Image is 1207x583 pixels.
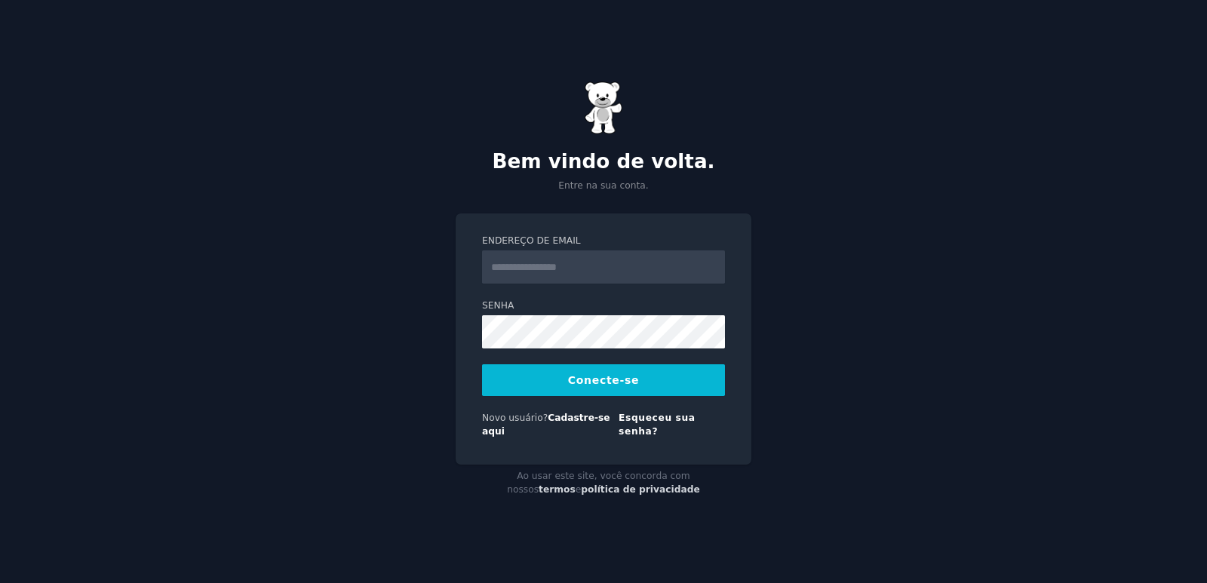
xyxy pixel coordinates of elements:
[576,484,582,495] font: e
[568,374,639,386] font: Conecte-se
[539,484,576,495] a: termos
[482,300,514,311] font: Senha
[581,484,700,495] a: política de privacidade
[585,81,622,134] img: Ursinho de goma
[482,235,581,246] font: Endereço de email
[619,413,696,437] a: Esqueceu sua senha?
[558,180,648,191] font: Entre na sua conta.
[482,364,725,396] button: Conecte-se
[482,413,610,437] a: Cadastre-se aqui
[507,471,690,495] font: Ao usar este site, você concorda com nossos
[492,150,714,173] font: Bem vindo de volta.
[482,413,548,423] font: Novo usuário?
